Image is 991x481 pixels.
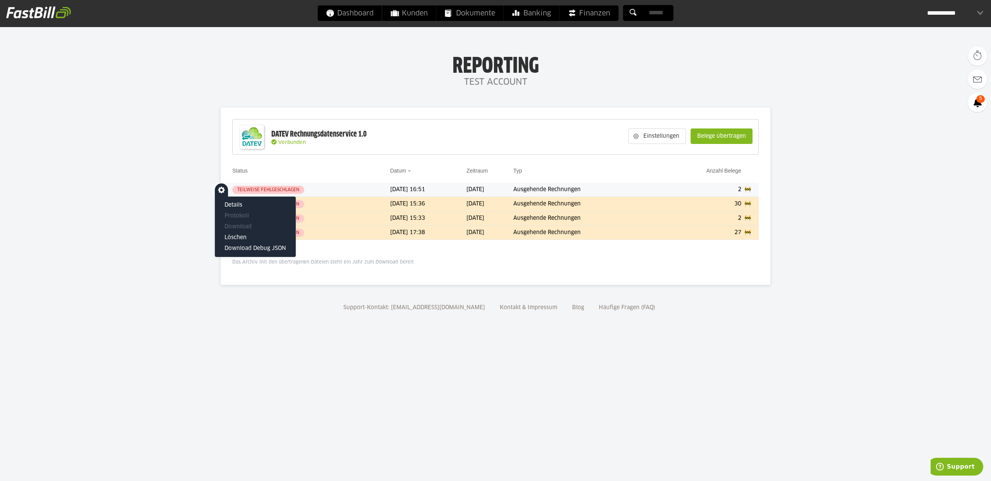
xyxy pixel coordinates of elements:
[513,211,661,226] td: Ausgehende Rechnungen
[391,5,428,21] span: Kunden
[390,197,466,211] td: [DATE] 15:36
[661,211,744,226] td: 2
[744,197,759,211] td: 🚧
[237,122,267,152] img: DATEV-Datenservice Logo
[232,186,304,194] sl-badge: Teilweise fehlgeschlagen
[437,5,504,21] a: Dokumente
[215,232,296,243] sl-menu-item: Löschen
[628,128,686,144] sl-button: Einstellungen
[215,243,296,254] sl-menu-item: Download Debug JSON
[513,168,522,174] a: Typ
[6,6,71,19] img: fastbill_logo_white.png
[661,183,744,197] td: 2
[77,55,914,75] h1: Reporting
[318,5,382,21] a: Dashboard
[513,5,551,21] span: Banking
[569,305,587,310] a: Blog
[232,168,248,174] a: Status
[278,140,306,145] span: Verbunden
[744,226,759,240] td: 🚧
[466,226,513,240] td: [DATE]
[445,5,495,21] span: Dokumente
[232,259,759,265] p: Das Archiv mit den übertragenen Dateien steht ein Jahr zum Download bereit
[513,226,661,240] td: Ausgehende Rechnungen
[215,221,296,232] sl-menu-item: Download
[706,168,741,174] a: Anzahl Belege
[466,183,513,197] td: [DATE]
[466,168,488,174] a: Zeitraum
[390,168,406,174] a: Datum
[408,170,413,172] img: sort_desc.gif
[504,5,559,21] a: Banking
[661,226,744,240] td: 27
[931,458,983,477] iframe: Öffnet ein Widget, in dem Sie weitere Informationen finden
[744,183,759,197] td: 🚧
[215,211,296,221] sl-menu-item: Protokoll
[497,305,560,310] a: Kontakt & Impressum
[513,197,661,211] td: Ausgehende Rechnungen
[341,305,488,310] a: Support-Kontakt: [EMAIL_ADDRESS][DOMAIN_NAME]
[215,200,296,211] sl-menu-item: Details
[976,95,985,103] span: 5
[568,5,610,21] span: Finanzen
[271,129,367,139] div: DATEV Rechnungsdatenservice 1.0
[326,5,374,21] span: Dashboard
[382,5,436,21] a: Kunden
[744,211,759,226] td: 🚧
[466,197,513,211] td: [DATE]
[466,211,513,226] td: [DATE]
[691,128,753,144] sl-button: Belege übertragen
[513,183,661,197] td: Ausgehende Rechnungen
[661,197,744,211] td: 30
[390,211,466,226] td: [DATE] 15:33
[968,93,987,112] a: 5
[596,305,658,310] a: Häufige Fragen (FAQ)
[390,226,466,240] td: [DATE] 17:38
[390,183,466,197] td: [DATE] 16:51
[560,5,619,21] a: Finanzen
